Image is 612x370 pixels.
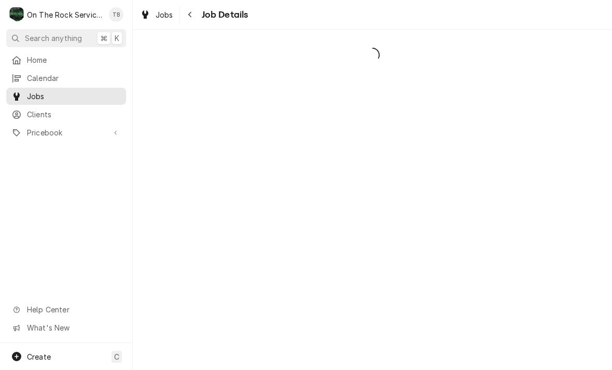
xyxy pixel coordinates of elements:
span: Help Center [27,304,120,315]
a: Jobs [136,6,177,23]
span: Create [27,352,51,361]
span: Search anything [25,33,82,44]
a: Clients [6,106,126,123]
a: Calendar [6,70,126,87]
a: Go to What's New [6,319,126,336]
a: Go to Help Center [6,301,126,318]
span: C [114,351,119,362]
span: ⌘ [100,33,107,44]
span: Pricebook [27,127,105,138]
a: Jobs [6,88,126,105]
span: Calendar [27,73,121,84]
span: Job Details [199,8,248,22]
div: On The Rock Services [27,9,103,20]
a: Go to Pricebook [6,124,126,141]
span: K [115,33,119,44]
div: TB [109,7,123,22]
button: Search anything⌘K [6,29,126,47]
button: Navigate back [182,6,199,23]
div: O [9,7,24,22]
span: Clients [27,109,121,120]
span: Home [27,54,121,65]
div: Todd Brady's Avatar [109,7,123,22]
a: Home [6,51,126,68]
span: What's New [27,322,120,333]
div: On The Rock Services's Avatar [9,7,24,22]
span: Jobs [27,91,121,102]
span: Loading... [133,44,612,66]
span: Jobs [156,9,173,20]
